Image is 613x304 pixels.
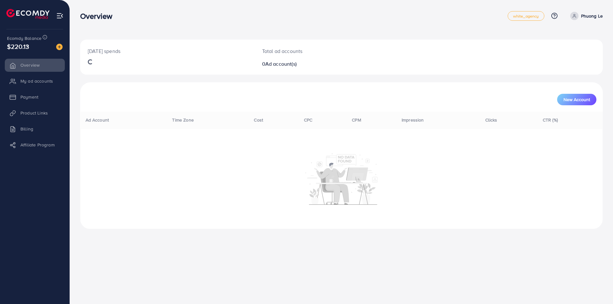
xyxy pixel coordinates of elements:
[88,47,247,55] p: [DATE] spends
[56,44,63,50] img: image
[6,9,49,19] img: logo
[568,12,603,20] a: Phuong Le
[581,12,603,20] p: Phuong Le
[262,47,377,55] p: Total ad accounts
[56,12,64,19] img: menu
[80,11,117,21] h3: Overview
[513,14,539,18] span: white_agency
[557,94,596,105] button: New Account
[508,11,544,21] a: white_agency
[7,42,29,51] span: $220.13
[265,60,297,67] span: Ad account(s)
[262,61,377,67] h2: 0
[7,35,42,41] span: Ecomdy Balance
[564,97,590,102] span: New Account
